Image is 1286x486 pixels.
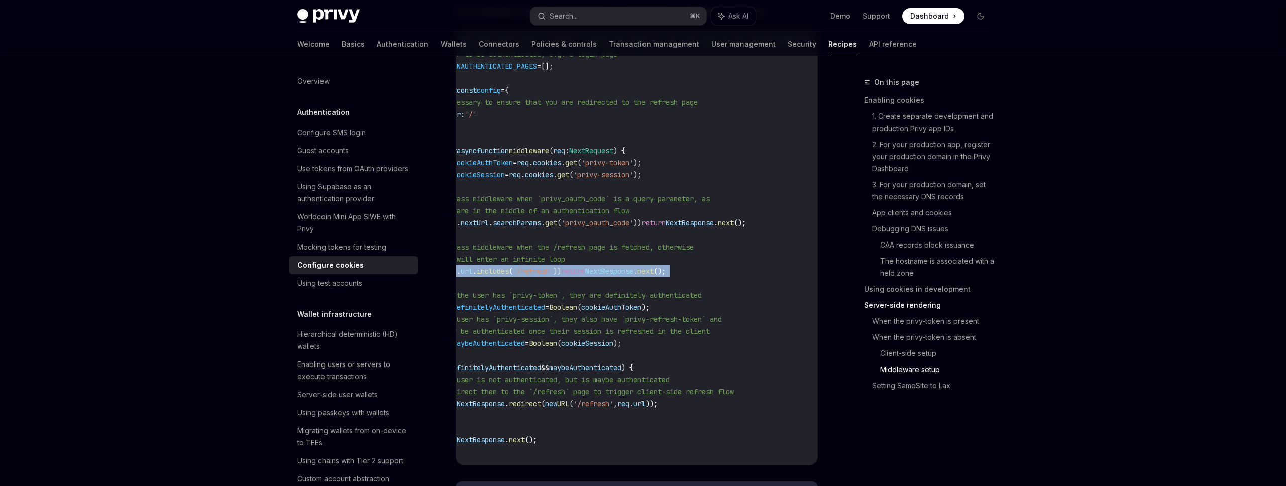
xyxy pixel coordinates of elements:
div: Using Supabase as an authentication provider [297,181,412,205]
span: . [714,218,718,227]
a: Use tokens from OAuth providers [289,160,418,178]
a: Using Supabase as an authentication provider [289,178,418,208]
span: . [529,158,533,167]
span: get [565,158,577,167]
div: Use tokens from OAuth providers [297,163,408,175]
span: ); [613,339,621,348]
span: On this page [874,76,919,88]
a: Hierarchical deterministic (HD) wallets [289,325,418,355]
a: Enabling users or servers to execute transactions [289,355,418,386]
span: . [541,218,545,227]
span: = [513,158,517,167]
a: Debugging DNS issues [872,221,997,237]
a: API reference [869,32,917,56]
span: , [613,399,617,408]
span: = [505,170,509,179]
span: // we will enter an infinite loop [433,255,565,264]
button: Toggle dark mode [973,8,989,24]
span: 'privy_oauth_code' [561,218,633,227]
div: Enabling users or servers to execute transactions [297,358,412,383]
span: UNAUTHENTICATED_PAGES [453,62,537,71]
a: Worldcoin Mini App SIWE with Privy [289,208,418,238]
span: Ask AI [728,11,748,21]
a: Recipes [828,32,857,56]
a: 2. For your production app, register your production domain in the Privy Dashboard [872,137,997,177]
a: Wallets [441,32,467,56]
span: req [553,146,565,155]
span: )) [633,218,641,227]
span: . [521,170,525,179]
span: get [545,218,557,227]
span: return [641,218,666,227]
span: // may be authenticated once their session is refreshed in the client [433,327,710,336]
span: redirect [509,399,541,408]
a: App clients and cookies [872,205,997,221]
span: cookies [533,158,561,167]
span: function [477,146,509,155]
span: // If the user has `privy-token`, they are definitely authenticated [433,291,702,300]
span: ( [577,303,581,312]
a: Transaction management [609,32,699,56]
div: Using test accounts [297,277,362,289]
span: definitelyAuthenticated [449,363,541,372]
span: // Bypass middleware when `privy_oauth_code` is a query parameter, as [433,194,710,203]
div: Using chains with Tier 2 support [297,455,403,467]
a: Server-side user wallets [289,386,418,404]
span: . [457,218,461,227]
span: NextResponse [666,218,714,227]
span: && [541,363,549,372]
span: Dashboard [910,11,949,21]
span: NextResponse [457,435,505,444]
button: Search...⌘K [530,7,706,25]
span: NextResponse [457,399,505,408]
a: Migrating wallets from on-device to TEEs [289,422,418,452]
span: cookieAuthToken [453,158,513,167]
span: : [565,146,569,155]
a: Dashboard [902,8,964,24]
span: definitelyAuthenticated [453,303,545,312]
span: config [477,86,501,95]
span: get [557,170,569,179]
span: nextUrl [461,218,489,227]
span: url [461,267,473,276]
a: Setting SameSite to Lax [872,378,997,394]
span: ( [557,339,561,348]
span: middleware [509,146,549,155]
a: When the privy-token is absent [872,329,997,345]
span: maybeAuthenticated [549,363,621,372]
span: async [457,146,477,155]
a: Authentication [377,32,428,56]
a: 3. For your production domain, set the necessary DNS records [872,177,997,205]
span: // If user is not authenticated, but is maybe authenticated [433,375,670,384]
span: ( [569,170,573,179]
span: // we are in the middle of an authentication flow [433,206,629,215]
span: next [637,267,654,276]
span: maybeAuthenticated [453,339,525,348]
div: Server-side user wallets [297,389,378,401]
span: . [553,170,557,179]
span: ( [557,218,561,227]
span: . [489,218,493,227]
span: // redirect them to the `/refresh` page to trigger client-side refresh flow [433,387,734,396]
span: . [457,267,461,276]
span: searchParams [493,218,541,227]
span: // necessary to ensure that you are redirected to the refresh page [433,98,698,107]
span: req [517,158,529,167]
span: ); [633,158,641,167]
span: ⌘ K [690,12,700,20]
a: CAA records block issuance [880,237,997,253]
span: cookies [525,170,553,179]
span: (); [525,435,537,444]
h5: Wallet infrastructure [297,308,372,320]
span: = [501,86,505,95]
a: Using test accounts [289,274,418,292]
span: req [617,399,629,408]
h5: Authentication [297,106,350,118]
div: Migrating wallets from on-device to TEEs [297,425,412,449]
span: . [633,267,637,276]
span: new [545,399,557,408]
a: Security [788,32,816,56]
a: 1. Create separate development and production Privy app IDs [872,108,997,137]
span: )) [553,267,561,276]
a: Configure SMS login [289,124,418,142]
